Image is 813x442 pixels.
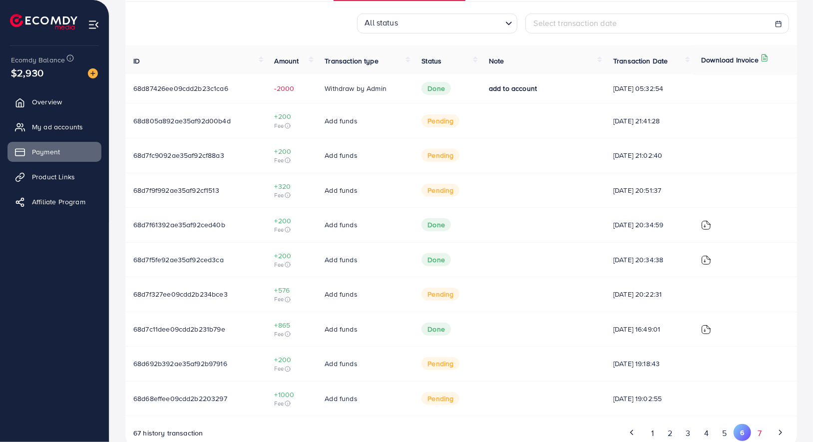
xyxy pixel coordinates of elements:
[133,428,203,438] span: 67 history transaction
[275,191,309,199] span: Fee
[613,83,685,93] span: [DATE] 05:32:54
[734,424,751,441] button: Go to page 6
[771,397,806,435] iframe: Chat
[325,56,379,66] span: Transaction type
[32,97,62,107] span: Overview
[275,83,309,93] span: -2000
[7,92,101,112] a: Overview
[32,197,85,207] span: Affiliate Program
[325,255,357,265] span: Add funds
[133,289,228,299] span: 68d7f327ee09cdd2b234bce3
[133,150,224,160] span: 68d7fc9092ae35af92cf88a3
[133,185,219,195] span: 68d7f9f992ae35af92cf1513
[421,114,459,127] span: pending
[325,83,387,93] span: Withdraw by Admin
[613,394,685,404] span: [DATE] 19:02:55
[489,56,504,66] span: Note
[275,251,309,261] span: +200
[7,167,101,187] a: Product Links
[275,365,309,373] span: Fee
[275,295,309,303] span: Fee
[133,324,225,334] span: 68d7c11dee09cdd2b231b79e
[421,218,451,231] span: Done
[32,122,83,132] span: My ad accounts
[613,359,685,369] span: [DATE] 19:18:43
[534,17,617,28] span: Select transaction date
[421,82,451,95] span: Done
[421,323,451,336] span: Done
[357,13,517,33] div: Search for option
[421,392,459,405] span: pending
[88,68,98,78] img: image
[275,226,309,234] span: Fee
[133,394,227,404] span: 68d68effee09cdd2b2203297
[325,220,357,230] span: Add funds
[325,116,357,126] span: Add funds
[133,220,225,230] span: 68d7f61392ae35af92ced40b
[7,142,101,162] a: Payment
[325,289,357,299] span: Add funds
[421,253,451,266] span: Done
[421,56,441,66] span: Status
[701,54,759,66] p: Download Invoice
[275,355,309,365] span: +200
[325,394,357,404] span: Add funds
[32,147,60,157] span: Payment
[275,156,309,164] span: Fee
[133,83,228,93] span: 68d87426ee09cdd2b23c1ca6
[275,111,309,121] span: +200
[10,14,77,29] img: logo
[325,324,357,334] span: Add funds
[701,220,711,230] img: ic-download-invoice.1f3c1b55.svg
[275,216,309,226] span: +200
[613,289,685,299] span: [DATE] 20:22:31
[325,150,357,160] span: Add funds
[275,56,299,66] span: Amount
[275,390,309,400] span: +1000
[7,192,101,212] a: Affiliate Program
[613,56,668,66] span: Transaction Date
[363,14,400,31] span: All status
[401,15,501,31] input: Search for option
[421,288,459,301] span: pending
[701,255,711,265] img: ic-download-invoice.1f3c1b55.svg
[613,116,685,126] span: [DATE] 21:41:28
[88,19,99,30] img: menu
[275,285,309,295] span: +576
[421,184,459,197] span: pending
[133,56,140,66] span: ID
[133,359,227,369] span: 68d692b392ae35af92b97916
[613,220,685,230] span: [DATE] 20:34:59
[421,357,459,370] span: pending
[133,116,231,126] span: 68d805a892ae35af92d00b4d
[7,117,101,137] a: My ad accounts
[275,261,309,269] span: Fee
[11,55,65,65] span: Ecomdy Balance
[325,359,357,369] span: Add funds
[701,325,711,335] img: ic-download-invoice.1f3c1b55.svg
[613,150,685,160] span: [DATE] 21:02:40
[275,146,309,156] span: +200
[32,172,75,182] span: Product Links
[489,83,537,93] span: add to account
[421,149,459,162] span: pending
[275,400,309,408] span: Fee
[325,185,357,195] span: Add funds
[275,320,309,330] span: +865
[133,255,224,265] span: 68d7f5fe92ae35af92ced3ca
[623,424,641,441] button: Go to previous page
[11,65,43,80] span: $2,930
[613,185,685,195] span: [DATE] 20:51:37
[275,122,309,130] span: Fee
[613,255,685,265] span: [DATE] 20:34:38
[275,330,309,338] span: Fee
[613,324,685,334] span: [DATE] 16:49:01
[275,181,309,191] span: +320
